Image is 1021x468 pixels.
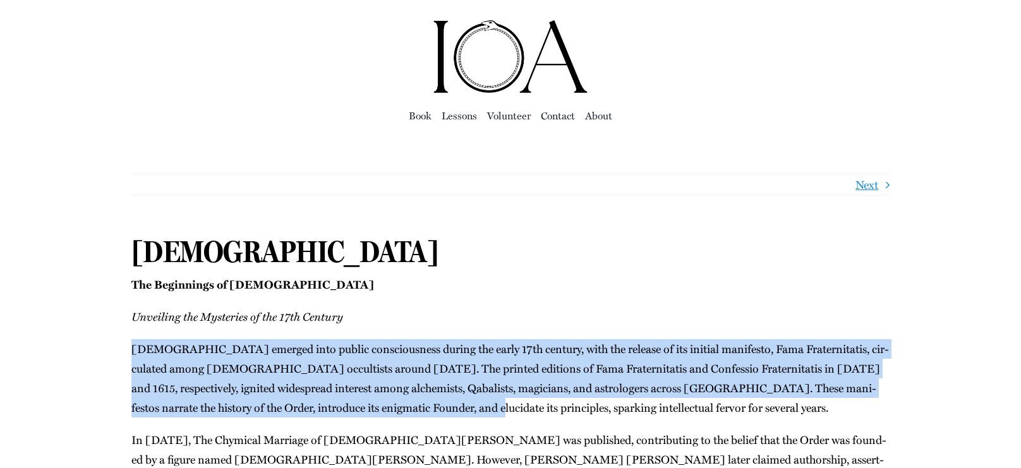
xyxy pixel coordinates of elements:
[442,107,477,124] a: Lessons
[432,16,589,33] a: ioa-logo
[487,107,531,124] a: Vol­un­teer
[585,107,612,124] a: About
[131,308,343,325] em: Unveil­ing the Mys­ter­ies of the 17th Century
[432,19,589,95] img: Institute of Awakening
[131,234,890,270] h1: [DEMOGRAPHIC_DATA]
[131,95,890,135] nav: Main
[855,174,878,195] a: Next
[131,339,890,417] p: [DEMOGRAPHIC_DATA] emerged into pub­lic con­scious­ness dur­ing the ear­ly 17th cen­tu­ry, with t...
[409,107,432,124] a: Book
[131,276,374,292] strong: The Begin­nings of [DEMOGRAPHIC_DATA]
[541,107,575,124] a: Con­tact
